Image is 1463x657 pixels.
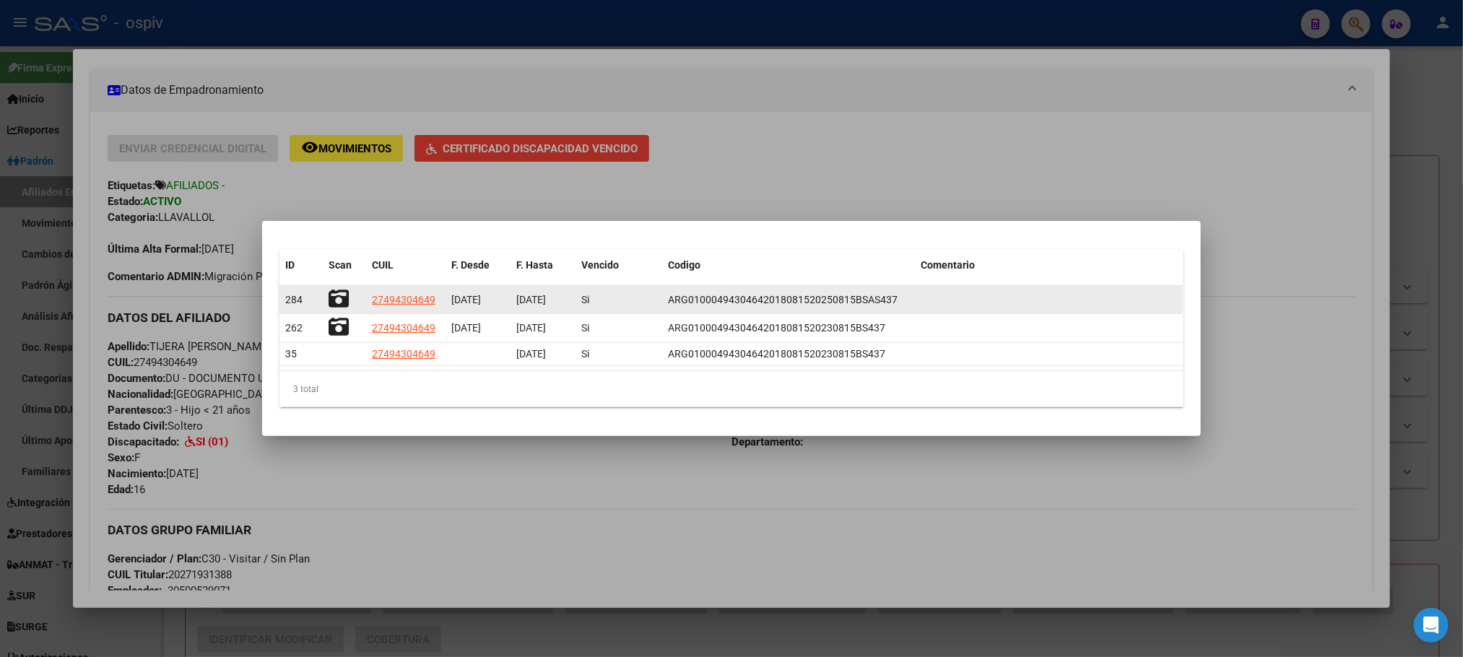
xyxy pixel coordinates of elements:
[285,322,303,334] span: 262
[285,348,297,360] span: 35
[516,348,546,360] span: [DATE]
[662,250,916,281] datatable-header-cell: Codigo
[581,259,619,271] span: Vencido
[576,250,662,281] datatable-header-cell: Vencido
[516,294,546,305] span: [DATE]
[581,294,589,305] span: Si
[329,259,352,271] span: Scan
[921,259,976,271] span: Comentario
[285,294,303,305] span: 284
[916,250,1184,281] datatable-header-cell: Comentario
[516,259,553,271] span: F. Hasta
[1414,608,1449,643] div: Open Intercom Messenger
[323,250,366,281] datatable-header-cell: Scan
[668,259,700,271] span: Codigo
[279,250,323,281] datatable-header-cell: ID
[668,322,885,334] span: ARG01000494304642018081520230815BS437
[372,348,435,360] span: 27494304649
[372,322,435,334] span: 27494304649
[511,250,576,281] datatable-header-cell: F. Hasta
[581,348,589,360] span: Si
[366,250,446,281] datatable-header-cell: CUIL
[451,259,490,271] span: F. Desde
[279,371,1184,407] div: 3 total
[668,348,885,360] span: ARG01000494304642018081520230815BS437
[446,250,511,281] datatable-header-cell: F. Desde
[451,322,481,334] span: [DATE]
[372,294,435,305] span: 27494304649
[285,259,295,271] span: ID
[451,294,481,305] span: [DATE]
[372,259,394,271] span: CUIL
[668,294,898,305] span: ARG01000494304642018081520250815BSAS437
[516,322,546,334] span: [DATE]
[581,322,589,334] span: Si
